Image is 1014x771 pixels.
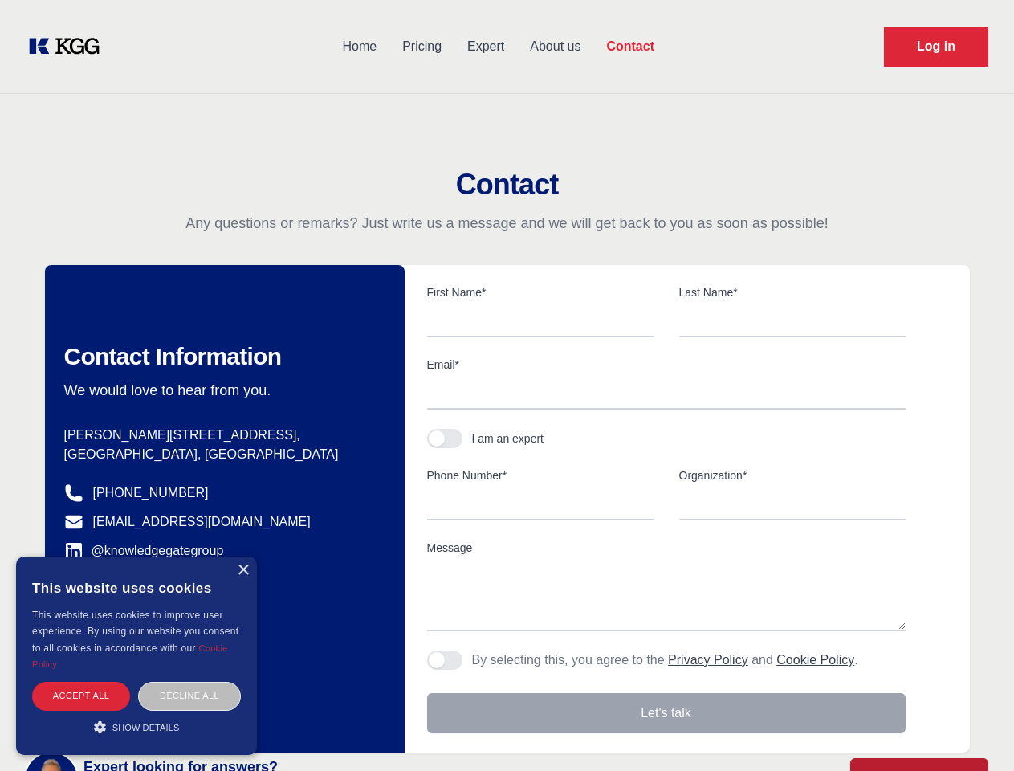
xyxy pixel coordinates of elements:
p: We would love to hear from you. [64,381,379,400]
span: Show details [112,723,180,732]
a: Pricing [389,26,454,67]
a: Privacy Policy [668,653,748,667]
p: [GEOGRAPHIC_DATA], [GEOGRAPHIC_DATA] [64,445,379,464]
a: Expert [454,26,517,67]
div: This website uses cookies [32,569,241,607]
a: [PHONE_NUMBER] [93,483,209,503]
a: Cookie Policy [776,653,854,667]
p: [PERSON_NAME][STREET_ADDRESS], [64,426,379,445]
a: KOL Knowledge Platform: Talk to Key External Experts (KEE) [26,34,112,59]
label: Email* [427,357,906,373]
a: Request Demo [884,27,988,67]
div: I am an expert [472,430,544,447]
div: Show details [32,719,241,735]
p: Any questions or remarks? Just write us a message and we will get back to you as soon as possible! [19,214,995,233]
label: Organization* [679,467,906,483]
a: @knowledgegategroup [64,541,224,561]
div: Decline all [138,682,241,710]
h2: Contact [19,169,995,201]
div: Accept all [32,682,130,710]
a: About us [517,26,593,67]
label: Message [427,540,906,556]
a: Home [329,26,389,67]
label: Last Name* [679,284,906,300]
button: Let's talk [427,693,906,733]
label: First Name* [427,284,654,300]
iframe: Chat Widget [934,694,1014,771]
a: Cookie Policy [32,643,228,669]
span: This website uses cookies to improve user experience. By using our website you consent to all coo... [32,610,238,654]
p: By selecting this, you agree to the and . [472,651,858,670]
label: Phone Number* [427,467,654,483]
a: Contact [593,26,667,67]
h2: Contact Information [64,342,379,371]
div: Close [237,565,249,577]
a: [EMAIL_ADDRESS][DOMAIN_NAME] [93,512,311,532]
